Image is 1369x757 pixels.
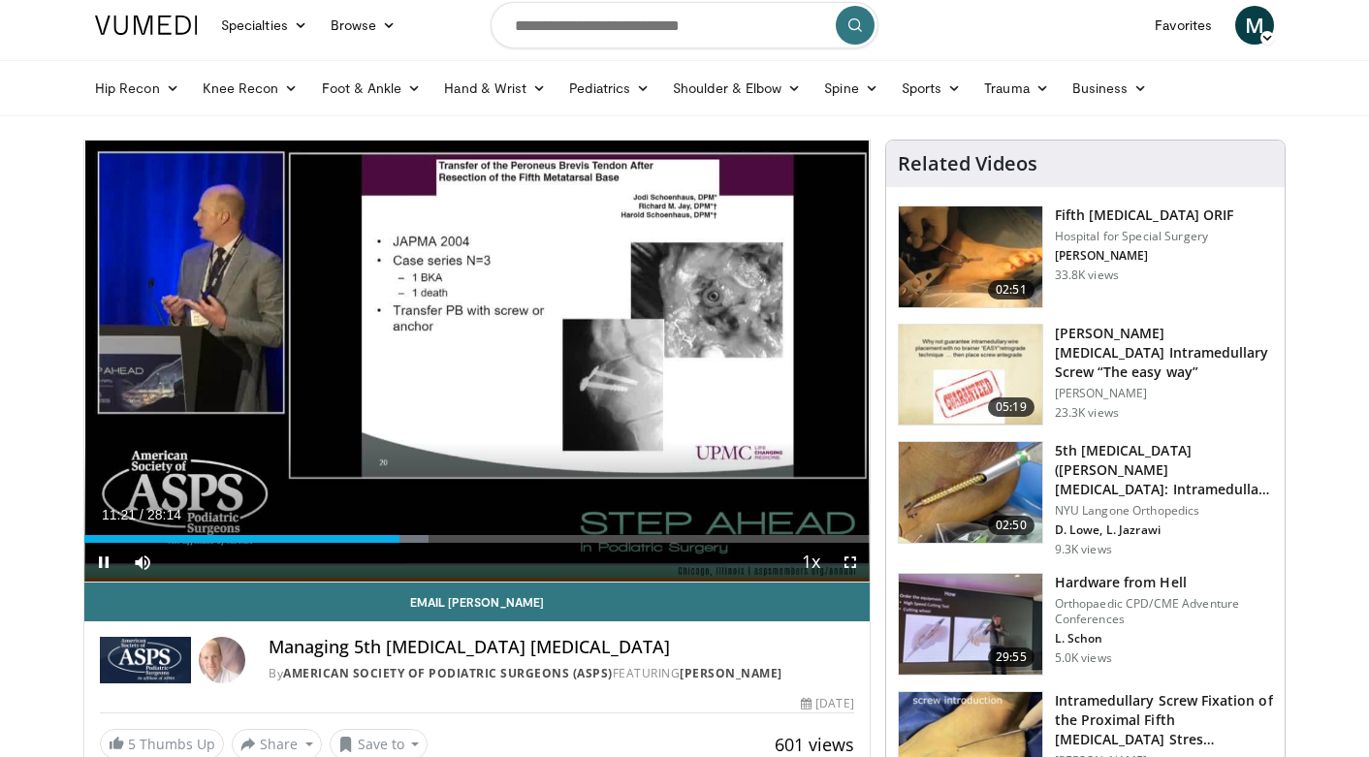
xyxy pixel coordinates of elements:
[899,574,1042,675] img: 60775afc-ffda-4ab0-8851-c93795a251ec.150x105_q85_crop-smart_upscale.jpg
[1055,650,1112,666] p: 5.0K views
[1143,6,1224,45] a: Favorites
[1055,441,1273,499] h3: 5th [MEDICAL_DATA] ([PERSON_NAME][MEDICAL_DATA]: Intramedullary Screw Fixation
[899,206,1042,307] img: 15e48c35-ecb5-4c80-9a38-3e8c80eafadf.150x105_q85_crop-smart_upscale.jpg
[1055,573,1273,592] h3: Hardware from Hell
[890,69,973,108] a: Sports
[191,69,310,108] a: Knee Recon
[792,543,831,582] button: Playback Rate
[1055,386,1273,401] p: [PERSON_NAME]
[1055,405,1119,421] p: 23.3K views
[775,733,854,756] span: 601 views
[988,397,1035,417] span: 05:19
[84,543,123,582] button: Pause
[83,69,191,108] a: Hip Recon
[1055,324,1273,382] h3: [PERSON_NAME][MEDICAL_DATA] Intramedullary Screw “The easy way”
[1055,268,1119,283] p: 33.8K views
[128,735,136,753] span: 5
[557,69,661,108] a: Pediatrics
[491,2,878,48] input: Search topics, interventions
[310,69,433,108] a: Foot & Ankle
[209,6,319,45] a: Specialties
[898,324,1273,426] a: 05:19 [PERSON_NAME][MEDICAL_DATA] Intramedullary Screw “The easy way” [PERSON_NAME] 23.3K views
[680,665,782,681] a: [PERSON_NAME]
[898,573,1273,676] a: 29:55 Hardware from Hell Orthopaedic CPD/CME Adventure Conferences L. Schon 5.0K views
[84,583,870,621] a: Email [PERSON_NAME]
[95,16,198,35] img: VuMedi Logo
[102,507,136,522] span: 11:21
[123,543,162,582] button: Mute
[1055,205,1234,225] h3: Fifth [MEDICAL_DATA] ORIF
[269,665,854,682] div: By FEATURING
[988,647,1035,667] span: 29:55
[100,637,191,683] img: American Society of Podiatric Surgeons (ASPS)
[972,69,1061,108] a: Trauma
[988,280,1035,300] span: 02:51
[1055,248,1234,264] p: [PERSON_NAME]
[898,205,1273,308] a: 02:51 Fifth [MEDICAL_DATA] ORIF Hospital for Special Surgery [PERSON_NAME] 33.8K views
[269,637,854,658] h4: Managing 5th [MEDICAL_DATA] [MEDICAL_DATA]
[899,442,1042,543] img: 96f2ec20-0779-48b5-abe8-9eb97cb09d9c.jpg.150x105_q85_crop-smart_upscale.jpg
[812,69,889,108] a: Spine
[1055,631,1273,647] p: L. Schon
[1235,6,1274,45] a: M
[1055,503,1273,519] p: NYU Langone Orthopedics
[661,69,812,108] a: Shoulder & Elbow
[84,141,870,583] video-js: Video Player
[831,543,870,582] button: Fullscreen
[899,325,1042,426] img: eWNh-8akTAF2kj8X4xMDoxOjBrO-I4W8_10.150x105_q85_crop-smart_upscale.jpg
[283,665,613,681] a: American Society of Podiatric Surgeons (ASPS)
[199,637,245,683] img: Avatar
[432,69,557,108] a: Hand & Wrist
[1055,522,1273,538] p: D. Lowe, L. Jazrawi
[1055,229,1234,244] p: Hospital for Special Surgery
[1055,691,1273,749] h3: Intramedullary Screw Fixation of the Proximal Fifth [MEDICAL_DATA] Stres…
[1055,596,1273,627] p: Orthopaedic CPD/CME Adventure Conferences
[801,695,853,712] div: [DATE]
[147,507,181,522] span: 28:14
[140,507,143,522] span: /
[1055,542,1112,557] p: 9.3K views
[988,516,1035,535] span: 02:50
[898,441,1273,557] a: 02:50 5th [MEDICAL_DATA] ([PERSON_NAME][MEDICAL_DATA]: Intramedullary Screw Fixation NYU Langone ...
[84,535,870,543] div: Progress Bar
[319,6,408,45] a: Browse
[898,152,1037,175] h4: Related Videos
[1061,69,1160,108] a: Business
